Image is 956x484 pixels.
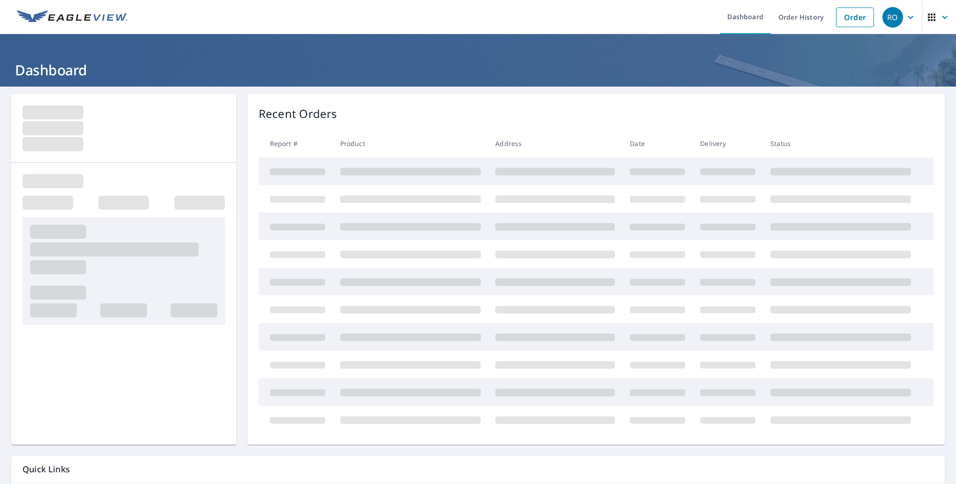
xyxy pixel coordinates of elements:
[693,130,763,157] th: Delivery
[763,130,919,157] th: Status
[836,7,874,27] a: Order
[882,7,903,28] div: RO
[17,10,127,24] img: EV Logo
[22,463,934,475] p: Quick Links
[333,130,488,157] th: Product
[259,130,333,157] th: Report #
[622,130,693,157] th: Date
[11,60,945,80] h1: Dashboard
[488,130,622,157] th: Address
[259,105,337,122] p: Recent Orders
